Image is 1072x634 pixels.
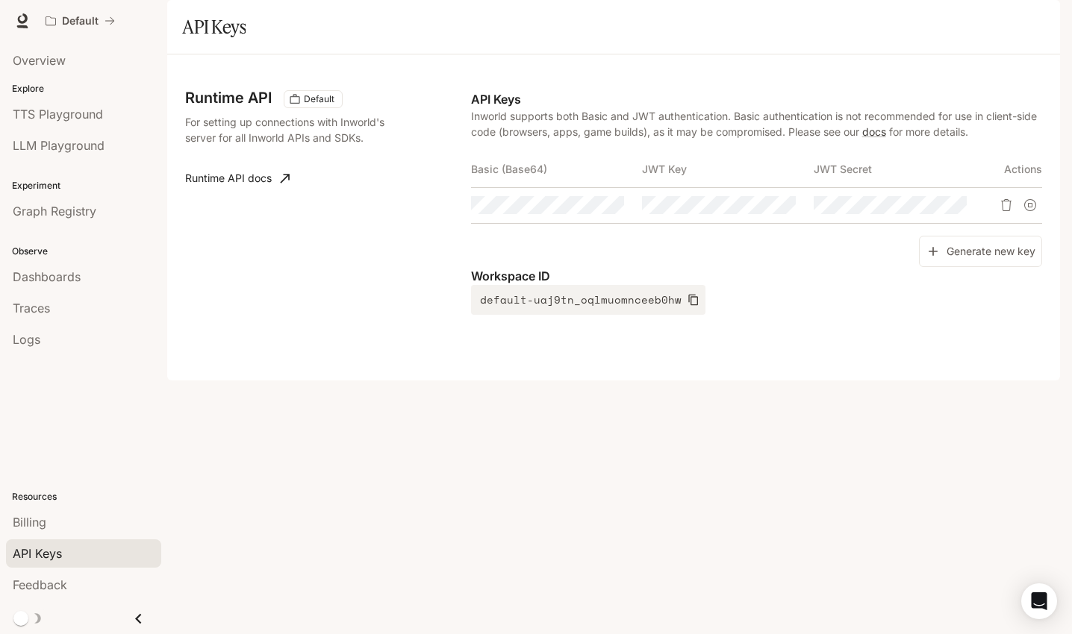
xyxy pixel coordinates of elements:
[62,15,99,28] p: Default
[985,151,1042,187] th: Actions
[994,193,1018,217] button: Delete API key
[471,267,1042,285] p: Workspace ID
[471,151,643,187] th: Basic (Base64)
[471,108,1042,139] p: Inworld supports both Basic and JWT authentication. Basic authentication is not recommended for u...
[1018,193,1042,217] button: Suspend API key
[179,163,296,193] a: Runtime API docs
[185,90,272,105] h3: Runtime API
[1021,583,1057,619] div: Open Intercom Messenger
[182,12,246,42] h1: API Keys
[814,151,985,187] th: JWT Secret
[471,285,705,315] button: default-uaj9tn_oqlmuomnceeb0hw
[642,151,814,187] th: JWT Key
[862,125,886,138] a: docs
[298,92,340,106] span: Default
[471,90,1042,108] p: API Keys
[919,236,1042,268] button: Generate new key
[284,90,343,108] div: These keys will apply to your current workspace only
[185,114,390,145] p: For setting up connections with Inworld's server for all Inworld APIs and SDKs.
[39,6,122,36] button: All workspaces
